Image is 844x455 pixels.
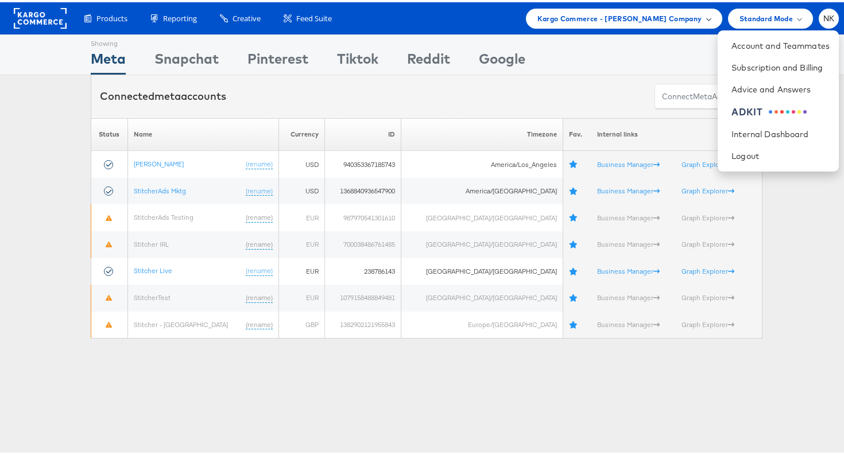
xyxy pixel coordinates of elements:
[682,318,734,326] a: Graph Explorer
[134,264,172,273] a: Stitcher Live
[682,291,734,300] a: Graph Explorer
[279,149,324,176] td: USD
[324,149,401,176] td: 940353367185743
[324,282,401,309] td: 1079158488849481
[740,10,793,22] span: Standard Mode
[134,238,169,246] a: Stitcher IRL
[597,291,660,300] a: Business Manager
[537,10,702,22] span: Kargo Commerce - [PERSON_NAME] Company
[401,256,563,283] td: [GEOGRAPHIC_DATA]/[GEOGRAPHIC_DATA]
[279,309,324,336] td: GBP
[296,11,332,22] span: Feed Suite
[731,60,830,71] a: Subscription and Billing
[731,148,830,160] a: Logout
[154,46,219,72] div: Snapchat
[597,318,660,326] a: Business Manager
[96,11,127,22] span: Products
[154,87,181,100] span: meta
[279,229,324,256] td: EUR
[246,318,273,328] a: (rename)
[279,282,324,309] td: EUR
[91,116,128,149] th: Status
[91,46,126,72] div: Meta
[246,184,273,194] a: (rename)
[731,81,830,93] a: Advice and Answers
[693,89,712,100] span: meta
[597,238,660,246] a: Business Manager
[401,149,563,176] td: America/Los_Angeles
[479,46,525,72] div: Google
[134,184,186,193] a: StitcherAds Mktg
[246,211,273,220] a: (rename)
[597,265,660,273] a: Business Manager
[682,211,734,220] a: Graph Explorer
[324,256,401,283] td: 238786143
[597,158,660,166] a: Business Manager
[324,176,401,203] td: 1368840936547900
[324,309,401,336] td: 1382902121955843
[233,11,261,22] span: Creative
[682,238,734,246] a: Graph Explorer
[324,116,401,149] th: ID
[401,176,563,203] td: America/[GEOGRAPHIC_DATA]
[682,184,734,193] a: Graph Explorer
[91,33,126,46] div: Showing
[682,158,734,166] a: Graph Explorer
[279,256,324,283] td: EUR
[401,309,563,336] td: Europe/[GEOGRAPHIC_DATA]
[128,116,279,149] th: Name
[731,103,763,116] div: ADKIT
[324,202,401,229] td: 987970541301610
[134,318,228,326] a: Stitcher - [GEOGRAPHIC_DATA]
[401,202,563,229] td: [GEOGRAPHIC_DATA]/[GEOGRAPHIC_DATA]
[337,46,378,72] div: Tiktok
[163,11,197,22] span: Reporting
[246,264,273,274] a: (rename)
[597,211,660,220] a: Business Manager
[731,103,830,116] a: ADKIT
[134,211,193,219] a: StitcherAds Testing
[324,229,401,256] td: 700038486761485
[731,38,830,49] a: Account and Teammates
[279,116,324,149] th: Currency
[279,176,324,203] td: USD
[134,291,171,300] a: StitcherTest
[655,81,753,107] button: ConnectmetaAccounts
[682,265,734,273] a: Graph Explorer
[401,229,563,256] td: [GEOGRAPHIC_DATA]/[GEOGRAPHIC_DATA]
[100,87,226,102] div: Connected accounts
[597,184,660,193] a: Business Manager
[134,157,184,166] a: [PERSON_NAME]
[401,282,563,309] td: [GEOGRAPHIC_DATA]/[GEOGRAPHIC_DATA]
[246,157,273,167] a: (rename)
[279,202,324,229] td: EUR
[247,46,308,72] div: Pinterest
[407,46,450,72] div: Reddit
[401,116,563,149] th: Timezone
[246,291,273,301] a: (rename)
[823,13,835,20] span: NK
[246,238,273,247] a: (rename)
[731,126,830,138] a: Internal Dashboard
